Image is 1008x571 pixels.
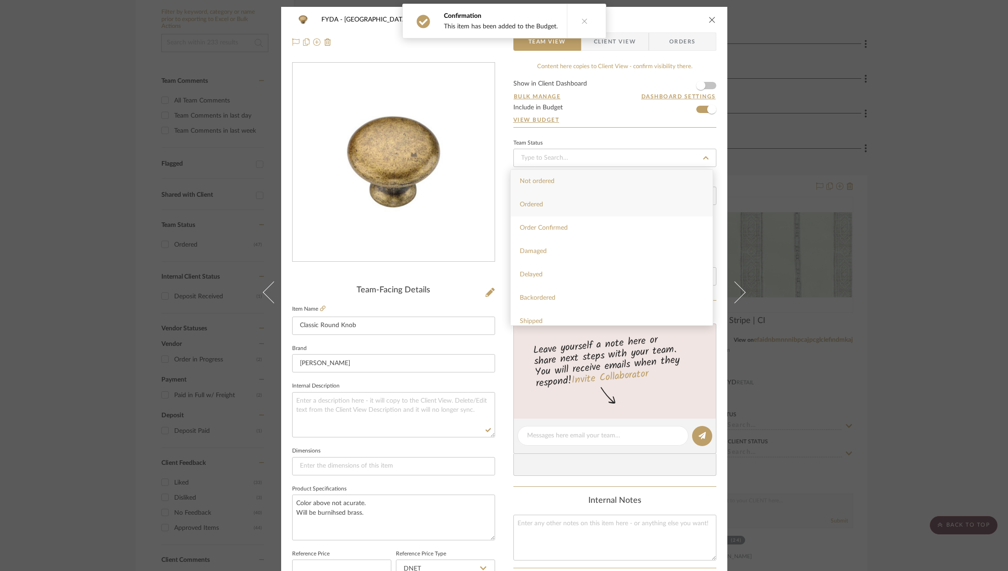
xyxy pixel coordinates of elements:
label: Reference Price Type [396,552,446,556]
span: Ordered [520,201,543,208]
span: Delayed [520,271,543,278]
div: Content here copies to Client View - confirm visibility there. [513,62,716,71]
div: Leave yourself a note here or share next steps with your team. You will receive emails when they ... [512,330,717,391]
input: Enter the dimensions of this item [292,457,495,475]
img: 45b0b56b-f258-496e-b932-cdee74e866d4_436x436.jpg [294,63,493,262]
div: Internal Notes [513,496,716,506]
span: Damaged [520,248,547,254]
label: Brand [292,346,307,351]
label: Dimensions [292,449,320,453]
div: 0 [293,63,495,262]
span: Orders [659,32,706,51]
a: Invite Collaborator [571,366,649,389]
label: Reference Price [292,552,330,556]
div: This item has been added to the Budget. [444,22,558,31]
input: Type to Search… [513,149,716,167]
div: Team-Facing Details [292,285,495,296]
span: Shipped [520,318,543,324]
label: Internal Description [292,384,340,388]
a: View Budget [513,116,716,124]
span: Order Confirmed [520,225,568,231]
button: Bulk Manage [513,92,561,101]
img: 45b0b56b-f258-496e-b932-cdee74e866d4_48x40.jpg [292,11,314,29]
div: Confirmation [444,11,558,21]
span: Backordered [520,295,555,301]
span: FYDA - [GEOGRAPHIC_DATA] [321,16,414,23]
label: Product Specifications [292,487,347,491]
label: Item Name [292,305,325,313]
input: Enter Item Name [292,317,495,335]
span: Not ordered [520,178,555,184]
div: Team Status [513,141,543,145]
button: Dashboard Settings [641,92,716,101]
button: close [708,16,716,24]
input: Enter Brand [292,354,495,372]
img: Remove from project [324,38,331,46]
span: Client View [594,32,636,51]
